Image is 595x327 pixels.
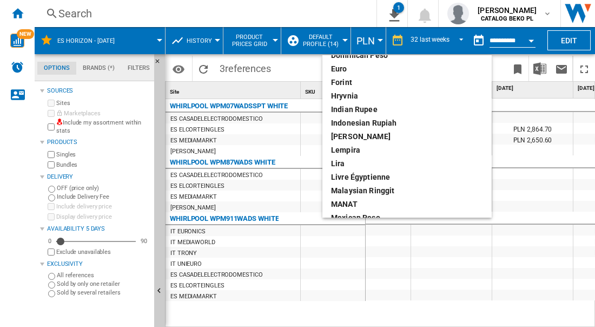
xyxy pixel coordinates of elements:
div: Indonesian Rupiah [331,117,483,128]
div: Hryvnia [331,90,483,101]
div: Malaysian Ringgit [331,185,483,196]
div: livre égyptienne [331,172,483,182]
div: Dominican peso [331,50,483,61]
div: Indian rupee [331,104,483,115]
div: [PERSON_NAME] [331,131,483,142]
div: MANAT [331,199,483,210]
div: lira [331,158,483,169]
div: lempira [331,145,483,155]
div: Forint [331,77,483,88]
div: euro [331,63,483,74]
div: Mexican peso [331,212,483,223]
